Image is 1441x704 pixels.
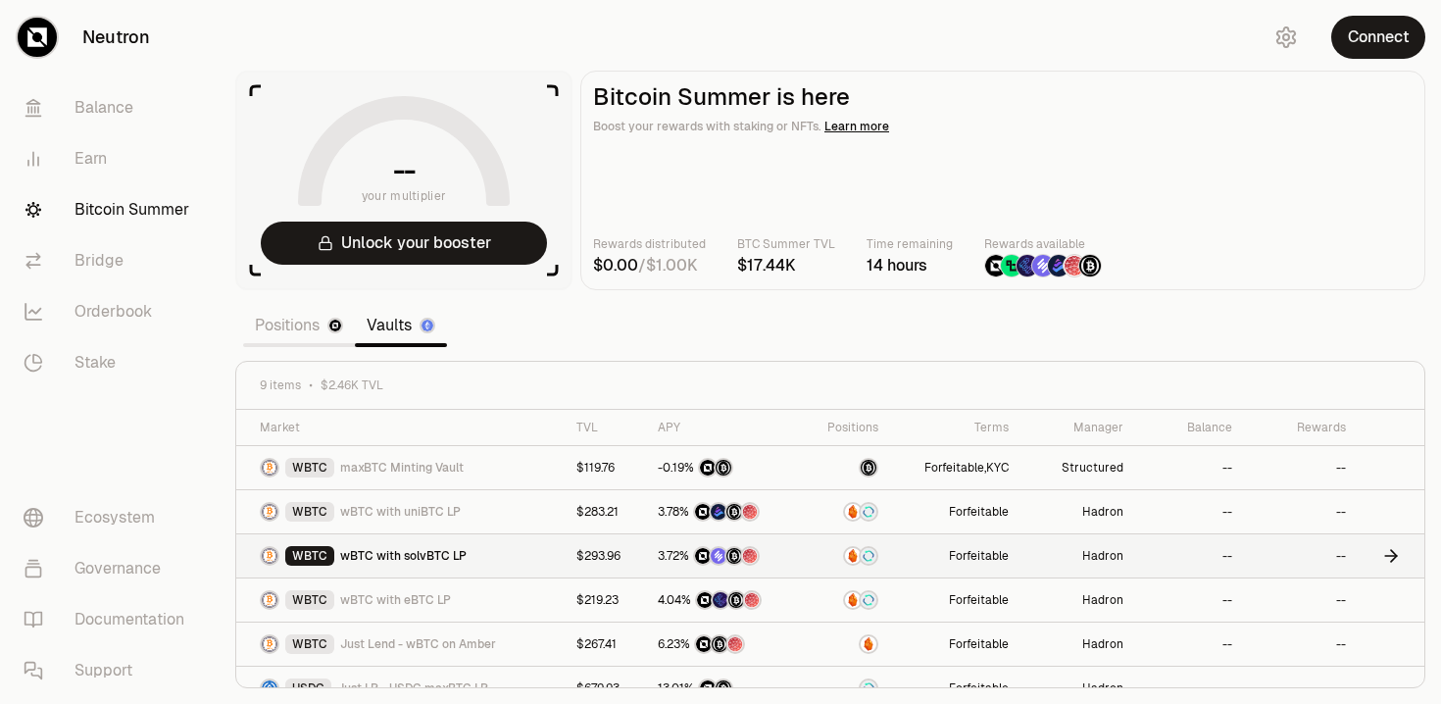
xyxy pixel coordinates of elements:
[696,636,712,652] img: NTRN
[236,446,1424,490] tr: WBTC LogoWBTCmaxBTC Minting Vault$119.76NTRNStructured PointsmaxBTCForfeitable,KYCStructured----
[812,634,878,654] a: Amber
[8,492,212,543] a: Ecosystem
[812,502,878,522] a: LendSupervault
[742,504,758,520] img: Mars Fragments
[340,460,464,476] span: maxBTC Minting Vault
[845,548,861,564] img: Lend
[824,119,889,134] span: Learn more
[658,634,788,654] button: NTRNStructured PointsMars Fragments
[593,234,706,254] p: Rewards distributed
[726,504,742,520] img: Structured Points
[711,548,726,564] img: Solv Points
[321,377,383,393] span: $2.46K TVL
[8,337,212,388] a: Stake
[593,117,1413,136] p: Boost your rewards with staking or NFTs.
[262,504,277,520] img: WBTC Logo
[393,155,416,186] h1: --
[8,235,212,286] a: Bridge
[262,460,277,476] img: WBTC Logo
[8,286,212,337] a: Orderbook
[728,592,744,608] img: Structured Points
[845,504,861,520] img: Lend
[285,458,334,478] div: WBTC
[812,546,878,566] a: LendSupervault
[986,460,1009,476] button: KYC
[861,592,876,608] img: Supervault
[727,636,743,652] img: Mars Fragments
[658,592,788,608] a: NTRNEtherFi PointsStructured PointsMars Fragments
[700,680,716,696] img: NTRN
[1331,16,1425,59] button: Connect
[867,254,953,277] div: 14 hours
[1048,255,1069,277] img: Bedrock Diamonds
[1222,636,1232,652] a: --
[576,680,620,696] a: $679.93
[861,680,876,696] img: Supervault
[260,634,553,654] a: WBTC LogoWBTCJust Lend - wBTC on Amber
[8,133,212,184] a: Earn
[576,592,619,608] a: $219.23
[713,592,728,608] img: EtherFi Points
[658,502,788,522] button: NTRNBedrock DiamondsStructured PointsMars Fragments
[262,680,277,696] img: USDC Logo
[285,634,334,654] div: WBTC
[1147,420,1232,435] div: Balance
[744,592,760,608] img: Mars Fragments
[593,83,1413,111] h2: Bitcoin Summer is here
[658,636,788,652] a: NTRNStructured PointsMars Fragments
[260,679,553,698] a: USDC LogoUSDCJust LP - USDC maxBTC LP
[867,234,953,254] p: Time remaining
[340,504,461,520] span: wBTC with uniBTC LP
[658,680,788,696] a: NTRNStructured Points
[236,578,1424,623] tr: WBTC LogoWBTCwBTC with eBTC LP$219.23NTRNEtherFi PointsStructured PointsMars FragmentsLendSuperva...
[260,458,553,478] a: WBTC LogoWBTCmaxBTC Minting Vault
[8,82,212,133] a: Balance
[8,543,212,594] a: Governance
[742,548,758,564] img: Mars Fragments
[1336,592,1346,608] a: --
[262,548,277,564] img: WBTC Logo
[1336,680,1346,696] a: --
[1062,460,1123,476] a: Structured
[861,548,876,564] img: Supervault
[845,592,861,608] img: Lend
[1336,548,1346,564] a: --
[1336,504,1346,520] a: --
[1082,548,1123,564] a: Hadron
[1082,592,1123,608] a: Hadron
[1336,636,1346,652] a: --
[1032,420,1123,435] div: Manager
[924,460,984,476] button: Forfeitable
[262,636,277,652] img: WBTC Logo
[1222,504,1232,520] a: --
[949,592,1009,608] button: Forfeitable
[695,504,711,520] img: NTRN
[697,592,713,608] img: NTRN
[902,420,1009,435] div: Terms
[1222,680,1232,696] a: --
[576,504,619,520] a: $283.21
[1001,255,1022,277] img: Lombard Lux
[658,460,788,476] a: NTRNStructured Points
[716,460,731,476] img: Structured Points
[422,320,433,331] img: Ethereum Logo
[949,636,1009,652] button: Forfeitable
[737,234,835,254] p: BTC Summer TVL
[861,460,876,476] img: maxBTC
[593,254,706,277] div: /
[711,504,726,520] img: Bedrock Diamonds
[260,590,553,610] a: WBTC LogoWBTCwBTC with eBTC LP
[340,636,496,652] span: Just Lend - wBTC on Amber
[658,679,788,698] button: NTRNStructured Points
[1082,680,1123,696] a: Hadron
[658,458,788,478] button: NTRNStructured Points
[340,548,467,564] span: wBTC with solvBTC LP
[949,548,1009,564] button: Forfeitable
[285,546,334,566] div: WBTC
[984,234,1102,254] p: Rewards available
[236,490,1424,534] tr: WBTC LogoWBTCwBTC with uniBTC LP$283.21NTRNBedrock DiamondsStructured PointsMars FragmentsLendSup...
[812,458,878,478] a: maxBTC
[8,594,212,645] a: Documentation
[362,186,447,206] span: your multiplier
